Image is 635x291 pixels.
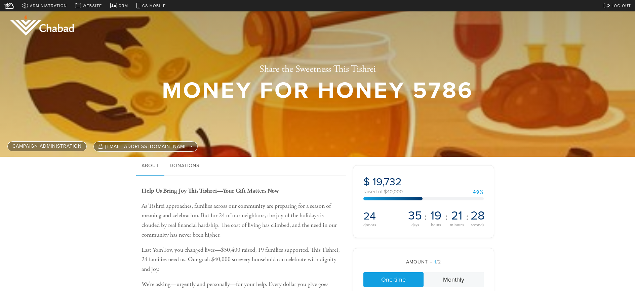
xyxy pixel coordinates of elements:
a: About [136,157,164,176]
span: 21 [451,210,462,222]
p: Last YomTov, you changed lives—$30,400 raised, 19 families supported. This Tishrei, 24 families n... [142,245,343,274]
span: hours [431,223,441,228]
span: Log out [611,3,631,9]
span: CRM [118,3,128,9]
h2: 24 [363,210,405,223]
div: 49% [473,190,484,195]
span: 19,732 [372,176,402,188]
div: raised of $40,000 [363,189,484,194]
a: Monthly [424,272,484,287]
h2: Share the Sweetness This Tishrei [162,64,473,75]
h1: Money for Honey 5786 [162,80,473,102]
span: $ [363,176,370,188]
span: : [424,211,427,222]
span: seconds [471,223,484,228]
img: logo_half.png [10,15,74,36]
span: 28 [471,210,485,222]
span: Administration [30,3,67,9]
span: 1 [434,259,436,265]
p: As Tishrei approaches, families across our community are preparing for a season of meaning and ce... [142,201,343,240]
span: minutes [450,223,464,228]
div: donors [363,223,405,227]
button: [EMAIL_ADDRESS][DOMAIN_NAME] [93,141,198,152]
span: days [411,223,419,228]
a: Donations [164,157,205,176]
span: : [466,211,469,222]
span: : [445,211,448,222]
b: Help Us Bring Joy This Tishrei—Your Gift Matters Now [142,187,279,195]
div: Amount [363,258,484,265]
span: 19 [430,210,441,222]
span: Website [83,3,102,9]
a: Campaign Administration [7,141,87,151]
a: One-time [363,272,424,287]
span: /2 [430,259,441,265]
span: 35 [408,210,422,222]
span: CS Mobile [142,3,166,9]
